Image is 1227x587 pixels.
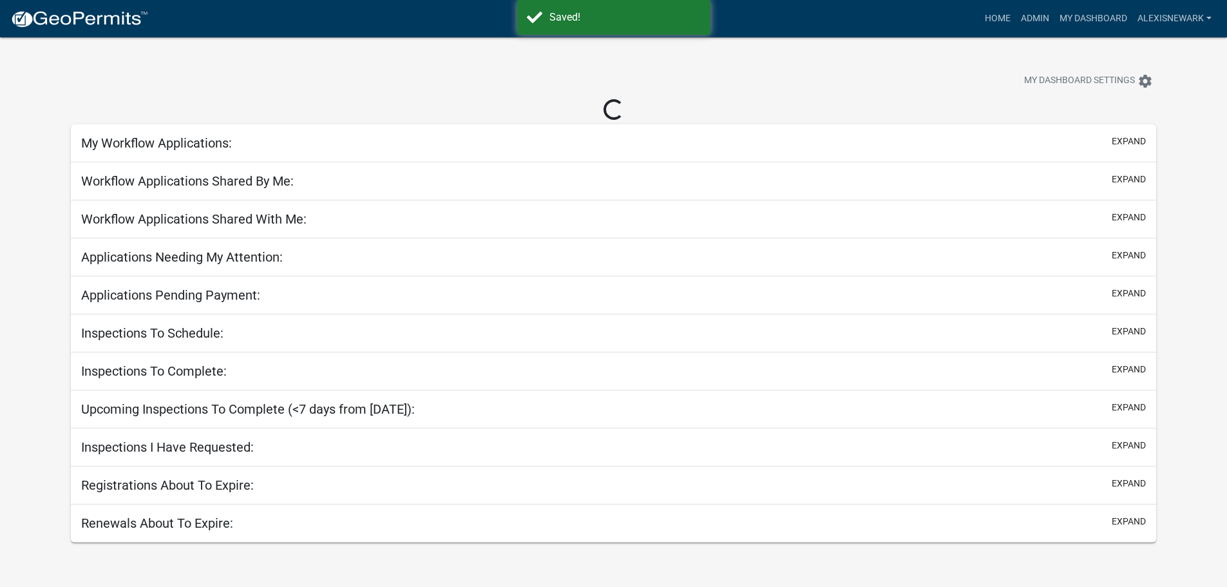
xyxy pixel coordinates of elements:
[980,6,1016,31] a: Home
[1112,363,1146,376] button: expand
[81,477,254,493] h5: Registrations About To Expire:
[81,439,254,455] h5: Inspections I Have Requested:
[81,287,260,303] h5: Applications Pending Payment:
[1112,249,1146,262] button: expand
[81,211,307,227] h5: Workflow Applications Shared With Me:
[1112,401,1146,414] button: expand
[81,325,224,341] h5: Inspections To Schedule:
[1014,68,1163,93] button: My Dashboard Settingssettings
[1112,211,1146,224] button: expand
[81,249,283,265] h5: Applications Needing My Attention:
[1112,287,1146,300] button: expand
[1016,6,1054,31] a: Admin
[1112,515,1146,528] button: expand
[1132,6,1217,31] a: alexisnewark
[81,515,233,531] h5: Renewals About To Expire:
[1112,135,1146,148] button: expand
[81,173,294,189] h5: Workflow Applications Shared By Me:
[81,363,227,379] h5: Inspections To Complete:
[1137,73,1153,89] i: settings
[1024,73,1135,89] span: My Dashboard Settings
[1112,439,1146,452] button: expand
[1112,325,1146,338] button: expand
[81,401,415,417] h5: Upcoming Inspections To Complete (<7 days from [DATE]):
[1112,477,1146,490] button: expand
[1112,173,1146,186] button: expand
[549,10,701,25] div: Saved!
[81,135,232,151] h5: My Workflow Applications:
[1054,6,1132,31] a: My Dashboard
